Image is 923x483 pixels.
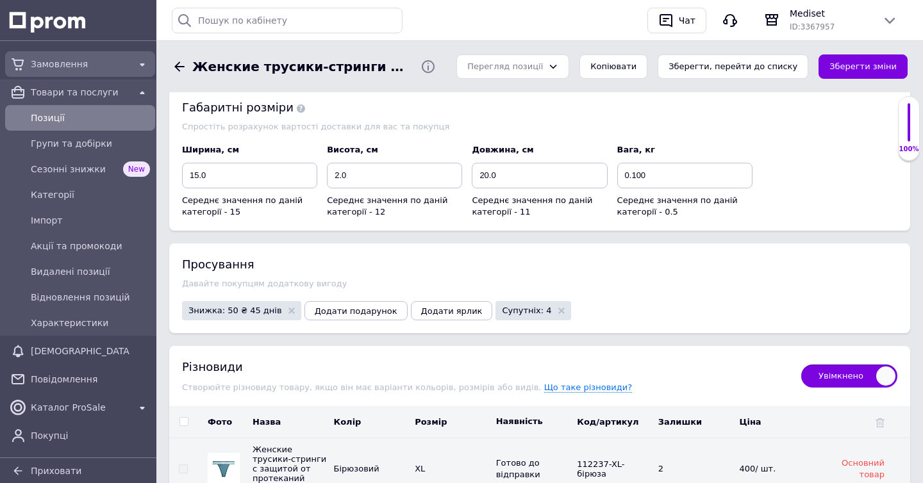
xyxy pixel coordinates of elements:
li: Один из слоев ластовицы сделан из непромокаемой ткани [38,115,483,128]
div: Середнє значення по даній категорії - 11 [472,195,607,218]
th: Ціна [736,406,817,438]
span: 400/ шт. [739,464,776,473]
div: Середнє значення по даній категорії - 15 [182,195,317,218]
span: Вага, кг [617,145,655,154]
span: [DEMOGRAPHIC_DATA] [31,345,129,357]
span: Висота, см [327,145,378,154]
strong: Характеристики [13,151,79,160]
span: Повідомлення [31,373,150,386]
div: Спростіть розрахунок вартості доставки для вас та покупця [182,122,897,131]
span: Категорії [31,188,150,201]
button: Чат [647,8,706,33]
button: Додати подарунок [304,301,408,320]
input: Висота, см [327,163,462,188]
th: Назва [249,406,331,438]
input: Довжина, см [472,163,607,188]
span: Товари та послуги [31,86,129,99]
div: Чат [676,11,698,30]
span: Увімкнено [801,364,897,388]
span: Готово до відправки [496,458,540,479]
span: Дані основного товару [658,464,663,473]
button: Зберегти зміни [819,54,908,79]
span: Колір [334,417,362,427]
span: Знижка: 50 ₴ 45 днів [188,306,282,315]
span: Mediset [790,7,872,20]
span: XL [415,464,425,473]
li: Пропускает воздух, отсутствует «парниковый эффект» [38,127,483,141]
span: Групи та добірки [31,137,150,150]
div: Середнє значення по даній категорії - 0.5 [617,195,753,218]
span: Відновлення позицій [31,291,150,304]
span: Супутніх: 4 [502,306,551,315]
span: Що таке різновиди? [544,382,633,393]
li: Антибактериальный слой, защищающий от возникновения неприятных запахов [38,88,483,101]
span: Додати ярлик [421,306,483,316]
div: Середнє значення по даній категорії - 12 [327,195,462,218]
span: Імпорт [31,214,150,227]
span: Приховати [31,466,81,476]
div: Просування [182,256,897,272]
input: Вага, кг [617,163,753,188]
span: Бірюзовий [334,464,379,473]
th: Фото [198,406,249,438]
li: Удобная ажурная линия [GEOGRAPHIC_DATA] [38,74,483,88]
th: Код/артикул [574,406,655,438]
span: Акції та промокоди [31,240,150,252]
button: Додати ярлик [411,301,493,320]
span: New [123,161,150,177]
span: Характеристики [31,316,150,329]
span: Покупці [31,429,150,442]
div: Перегляд позиції [467,60,543,74]
button: Зберегти, перейти до списку [658,54,808,79]
button: Копіювати [579,54,647,79]
span: Женские трусики-стринги с защитой от протеканий (бирюза, XL) [192,58,410,76]
div: Габаритні розміри [182,99,897,115]
span: Каталог ProSale [31,401,129,414]
th: Залишки [655,406,736,438]
span: 112237-XL-бірюза [577,459,624,479]
span: Розмір [415,417,447,427]
div: Давайте покупцям додаткову вигоду [182,279,897,288]
span: Основний товар [842,458,885,479]
span: Створюйте різновиду товару, якщо він має варіанти кольорів, розмірів або видів. [182,382,544,392]
span: Видалені позиції [31,265,150,278]
div: 100% Якість заповнення [898,96,920,161]
span: Ширина, см [182,145,239,154]
span: Додати подарунок [315,306,397,316]
span: Довжина, см [472,145,533,154]
div: Різновиди [182,359,788,375]
li: Слой, поглощающий жидкость [38,101,483,115]
div: 100% [899,145,919,154]
p: Элегантные женские трусики со специальной непромокаемой вставкой. Для женщин с недержанием мочи, ... [13,13,509,40]
input: Ширина, см [182,163,317,188]
span: Сезонні знижки [31,163,118,176]
span: Замовлення [31,58,129,70]
th: Наявність [493,406,574,438]
strong: Защитная непромокаемая ластовица из специального материала вшита по всей высоте трусиков - от жив... [38,49,462,72]
span: ID: 3367957 [790,22,835,31]
span: Позиції [31,111,150,124]
body: Редактор, 954CCE61-D1F9-431E-9855-1864640F6FAF [13,13,509,438]
input: Пошук по кабінету [172,8,403,33]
